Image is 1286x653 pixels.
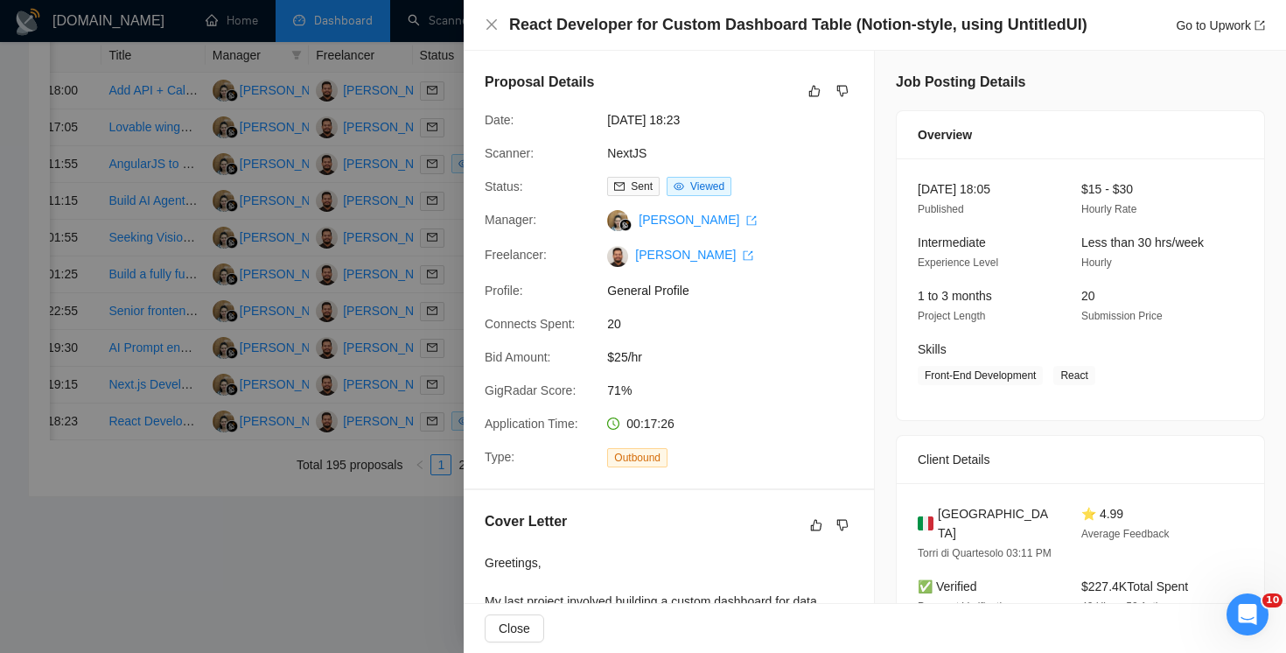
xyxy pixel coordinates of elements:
a: [PERSON_NAME] export [639,213,757,227]
span: Published [918,203,964,215]
span: export [743,250,753,261]
span: Profile: [485,284,523,298]
span: Hourly Rate [1081,203,1136,215]
img: 🇮🇹 [918,514,933,533]
span: 20 [1081,289,1095,303]
span: clock-circle [607,418,619,430]
span: like [808,84,821,98]
button: dislike [832,81,853,102]
span: Sent [631,180,653,193]
span: ⭐ 4.99 [1081,507,1123,521]
span: Type: [485,450,514,464]
span: Hourly [1081,256,1112,269]
a: NextJS [607,146,646,160]
span: export [746,215,757,226]
span: Front-End Development [918,366,1043,385]
span: dislike [836,84,849,98]
span: dislike [836,518,849,532]
h5: Cover Letter [485,511,567,532]
span: [DATE] 18:23 [607,110,870,130]
span: 1 to 3 months [918,289,992,303]
span: 10 [1262,593,1283,607]
span: Experience Level [918,256,998,269]
span: Overview [918,125,972,144]
span: General Profile [607,281,870,300]
span: like [810,518,822,532]
span: Close [499,619,530,638]
a: Go to Upworkexport [1176,18,1265,32]
span: mail [614,181,625,192]
span: React [1053,366,1094,385]
span: [GEOGRAPHIC_DATA] [938,504,1053,543]
img: c1G6oFvQWOK_rGeOIegVZUbDQsuYj_xB4b-sGzW8-UrWMS8Fcgd0TEwtWxuU7AZ-gB [607,246,628,267]
button: Close [485,614,544,642]
div: Client Details [918,436,1243,483]
span: $227.4K Total Spent [1081,579,1188,593]
span: $25/hr [607,348,870,367]
span: 00:17:26 [626,417,674,431]
span: close [485,18,499,32]
span: 40 Hires, 50 Active [1081,600,1169,613]
h5: Job Posting Details [896,72,1025,93]
span: 71% [607,381,870,400]
iframe: Intercom live chat [1227,593,1269,635]
button: Close [485,18,499,32]
span: Status: [485,179,523,193]
button: like [806,515,827,536]
span: Average Feedback [1081,528,1170,540]
span: GigRadar Score: [485,383,576,397]
span: Project Length [918,310,985,322]
span: Intermediate [918,235,986,249]
span: Less than 30 hrs/week [1081,235,1204,249]
button: like [804,81,825,102]
a: [PERSON_NAME] export [635,248,753,262]
span: Skills [918,342,947,356]
span: ✅ Verified [918,579,977,593]
button: dislike [832,515,853,536]
span: Connects Spent: [485,317,576,331]
span: Outbound [607,448,667,467]
h5: Proposal Details [485,72,594,93]
span: Freelancer: [485,248,547,262]
span: Viewed [690,180,724,193]
span: Scanner: [485,146,534,160]
span: $15 - $30 [1081,182,1133,196]
span: Payment Verification [918,600,1013,613]
span: Date: [485,113,514,127]
img: gigradar-bm.png [619,219,632,231]
span: Submission Price [1081,310,1163,322]
h4: React Developer for Custom Dashboard Table (Notion-style, using UntitledUI) [509,14,1087,36]
span: [DATE] 18:05 [918,182,990,196]
span: export [1255,20,1265,31]
span: Application Time: [485,417,578,431]
span: 20 [607,314,870,334]
span: Torri di Quartesolo 03:11 PM [918,547,1052,559]
span: Manager: [485,213,536,227]
span: eye [674,181,684,192]
span: Bid Amount: [485,350,551,364]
